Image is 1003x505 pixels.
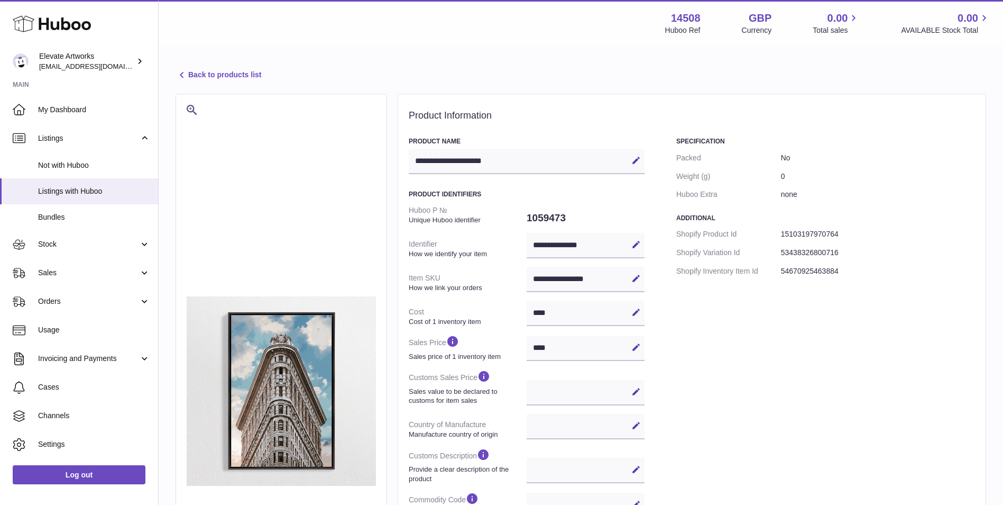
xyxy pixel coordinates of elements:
dt: Customs Description [409,444,527,488]
span: Settings [38,439,150,449]
dt: Huboo Extra [676,185,781,204]
span: Stock [38,239,139,249]
dd: 0 [781,167,975,186]
img: internalAdmin-14508@internal.huboo.com [13,53,29,69]
img: 250828_Frame_Flatiron_2abf95f8-bdeb-4f8a-97e2-86e0acf0f0fe.jpg [187,296,376,486]
dd: No [781,149,975,167]
dt: Cost [409,303,527,330]
strong: 14508 [671,11,701,25]
span: Usage [38,325,150,335]
strong: Unique Huboo identifier [409,215,524,225]
span: My Dashboard [38,105,150,115]
strong: GBP [749,11,771,25]
div: Huboo Ref [665,25,701,35]
span: Orders [38,296,139,306]
dt: Shopify Variation Id [676,244,781,262]
h3: Additional [676,214,975,222]
dt: Shopify Inventory Item Id [676,262,781,281]
a: 0.00 Total sales [813,11,860,35]
span: 0.00 [958,11,978,25]
span: [EMAIL_ADDRESS][DOMAIN_NAME] [39,62,155,70]
strong: Sales value to be declared to customs for item sales [409,387,524,405]
dt: Packed [676,149,781,167]
dd: 1059473 [527,207,645,229]
dd: 15103197970764 [781,225,975,244]
h3: Product Name [409,137,645,146]
span: Listings [38,133,139,143]
span: AVAILABLE Stock Total [901,25,990,35]
strong: How we identify your item [409,249,524,259]
dt: Customs Sales Price [409,365,527,409]
span: 0.00 [827,11,848,25]
dt: Sales Price [409,330,527,365]
strong: Cost of 1 inventory item [409,317,524,327]
strong: Provide a clear description of the product [409,465,524,483]
strong: Manufacture country of origin [409,430,524,439]
dt: Country of Manufacture [409,416,527,443]
dt: Shopify Product Id [676,225,781,244]
span: Bundles [38,212,150,222]
span: Not with Huboo [38,160,150,170]
dd: 54670925463884 [781,262,975,281]
a: 0.00 AVAILABLE Stock Total [901,11,990,35]
h3: Product Identifiers [409,190,645,199]
dt: Identifier [409,235,527,263]
strong: How we link your orders [409,283,524,293]
dd: 53438326800716 [781,244,975,262]
span: Cases [38,382,150,392]
dd: none [781,185,975,204]
h2: Product Information [409,110,975,122]
h3: Specification [676,137,975,146]
a: Back to products list [176,69,261,82]
a: Log out [13,465,145,484]
dt: Item SKU [409,269,527,296]
span: Invoicing and Payments [38,354,139,364]
span: Total sales [813,25,860,35]
div: Elevate Artworks [39,51,134,71]
dt: Huboo P № [409,201,527,229]
div: Currency [742,25,772,35]
span: Sales [38,268,139,278]
dt: Weight (g) [676,167,781,186]
span: Channels [38,411,150,421]
strong: Sales price of 1 inventory item [409,352,524,362]
span: Listings with Huboo [38,186,150,196]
